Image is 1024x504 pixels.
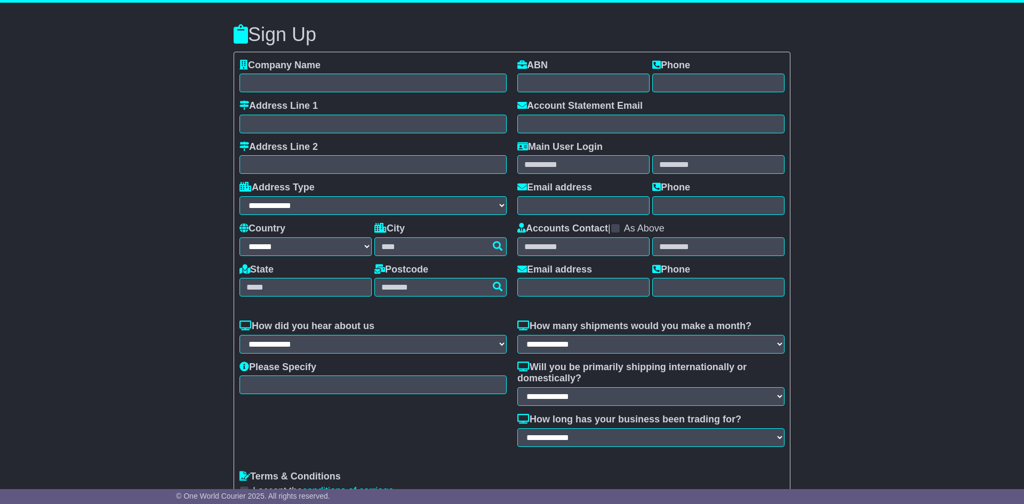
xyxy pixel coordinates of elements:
label: Company Name [239,60,321,71]
h3: Sign Up [234,24,790,45]
label: How long has your business been trading for? [517,414,741,426]
label: How did you hear about us [239,321,374,332]
label: Address Line 2 [239,141,318,153]
label: Email address [517,182,592,194]
label: Will you be primarily shipping internationally or domestically? [517,362,785,385]
label: Country [239,223,285,235]
label: Phone [652,182,690,194]
label: State [239,264,274,276]
a: conditions of carriage [302,485,394,496]
label: Please Specify [239,362,316,373]
label: Address Type [239,182,315,194]
label: Phone [652,264,690,276]
label: Account Statement Email [517,100,643,112]
label: Accounts Contact [517,223,608,235]
label: Terms & Conditions [239,471,341,483]
label: Phone [652,60,690,71]
label: I accept the [253,485,394,497]
label: Postcode [374,264,428,276]
label: How many shipments would you make a month? [517,321,751,332]
label: As Above [624,223,665,235]
label: Email address [517,264,592,276]
span: © One World Courier 2025. All rights reserved. [176,492,330,500]
label: Address Line 1 [239,100,318,112]
label: ABN [517,60,548,71]
label: City [374,223,405,235]
div: | [517,223,785,237]
label: Main User Login [517,141,603,153]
